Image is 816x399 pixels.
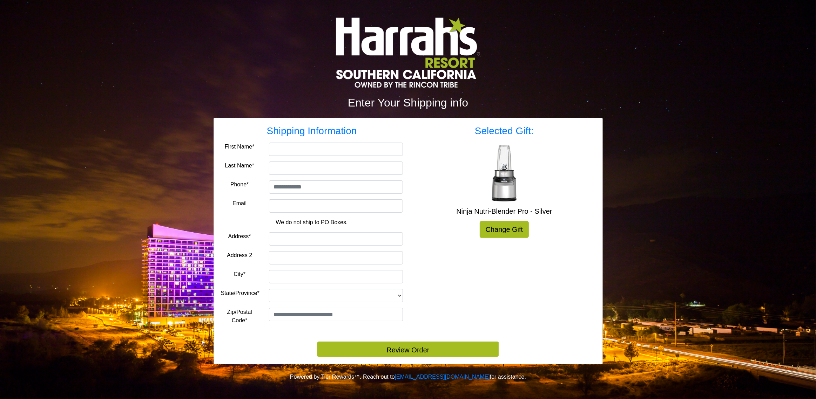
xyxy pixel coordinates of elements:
h3: Shipping Information [221,125,403,137]
label: State/Province* [221,289,259,297]
label: City* [234,270,245,278]
h5: Ninja Nutri-Blender Pro - Silver [413,207,595,215]
p: We do not ship to PO Boxes. [226,218,398,227]
label: Zip/Postal Code* [221,308,258,325]
label: Phone* [230,180,249,189]
img: Ninja Nutri-Blender Pro - Silver [476,145,532,201]
button: Review Order [317,342,499,357]
a: [EMAIL_ADDRESS][DOMAIN_NAME] [395,374,490,380]
label: Last Name* [225,161,254,170]
h2: Enter Your Shipping info [214,96,603,109]
h3: Selected Gift: [413,125,595,137]
label: Address* [228,232,251,241]
img: Logo [336,18,480,88]
label: First Name* [225,143,254,151]
a: Change Gift [480,221,529,238]
label: Email [232,199,247,208]
span: Powered by Tier Rewards™. Reach out to for assistance. [290,374,526,380]
label: Address 2 [227,251,252,260]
